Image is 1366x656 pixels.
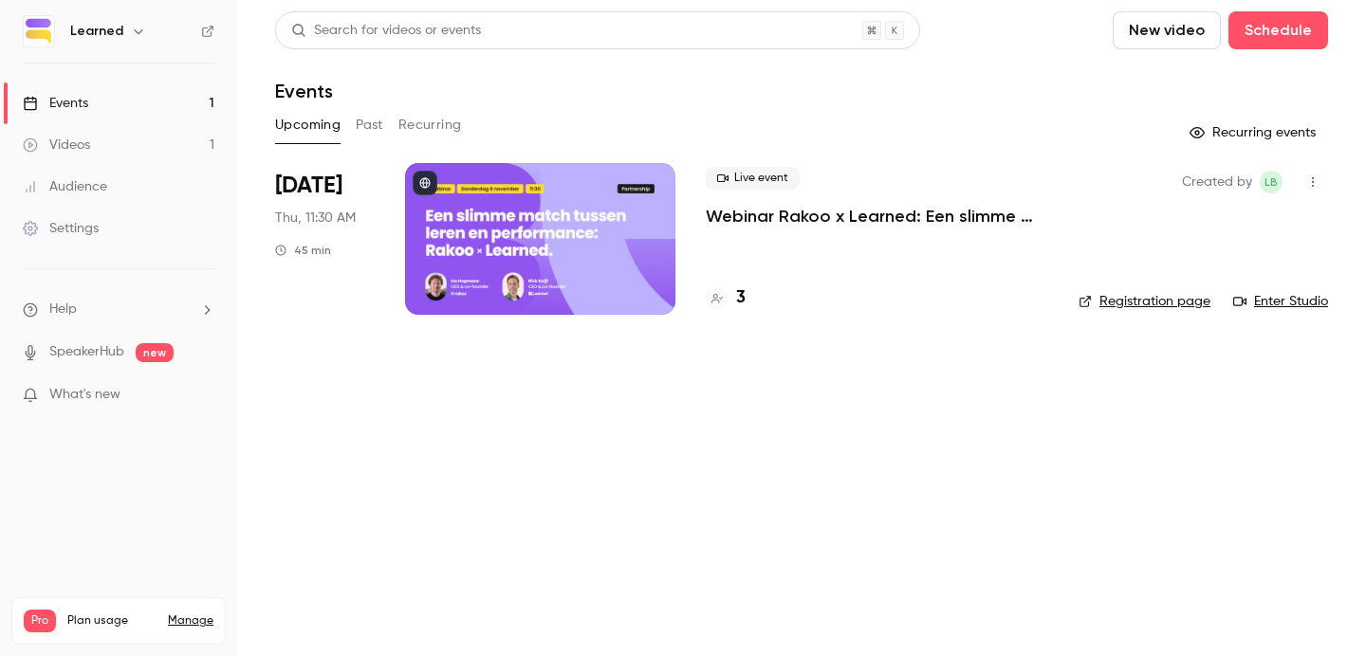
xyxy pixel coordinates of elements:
[1228,11,1328,49] button: Schedule
[24,16,54,46] img: Learned
[1182,171,1252,193] span: Created by
[291,21,481,41] div: Search for videos or events
[706,167,800,190] span: Live event
[736,285,746,311] h4: 3
[67,613,157,629] span: Plan usage
[356,110,383,140] button: Past
[275,163,375,315] div: Nov 6 Thu, 11:30 AM (Europe/Amsterdam)
[23,94,88,113] div: Events
[275,110,341,140] button: Upcoming
[168,613,213,629] a: Manage
[136,343,174,362] span: new
[23,300,214,319] li: help-dropdown-opener
[1181,118,1328,148] button: Recurring events
[23,136,90,155] div: Videos
[1079,292,1210,311] a: Registration page
[70,22,123,41] h6: Learned
[706,285,746,311] a: 3
[275,243,331,258] div: 45 min
[49,342,124,362] a: SpeakerHub
[49,300,77,319] span: Help
[23,219,99,238] div: Settings
[23,177,107,196] div: Audience
[49,385,120,405] span: What's new
[275,171,342,201] span: [DATE]
[275,80,333,102] h1: Events
[1264,171,1278,193] span: LB
[398,110,462,140] button: Recurring
[706,205,1048,228] a: Webinar Rakoo x Learned: Een slimme match tussen leren en performance
[24,610,56,632] span: Pro
[1233,292,1328,311] a: Enter Studio
[1113,11,1221,49] button: New video
[1260,171,1283,193] span: Lisanne Buisman
[275,209,356,228] span: Thu, 11:30 AM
